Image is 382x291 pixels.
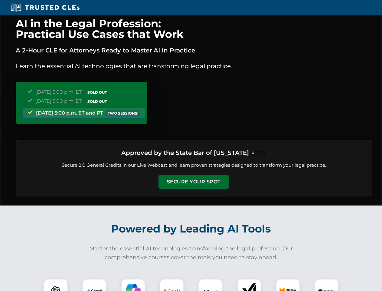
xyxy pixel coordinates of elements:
[121,147,249,158] h3: Approved by the State Bar of [US_STATE]
[35,89,82,95] span: [DATE] 5:00 p.m. ET
[158,175,229,189] button: Secure Your Spot
[23,162,364,169] p: Secure 2.0 General Credits in our Live Webcast and learn proven strategies designed to transform ...
[85,244,297,262] p: Master the essential AI technologies transforming the legal profession. Our comprehensive courses...
[251,151,266,155] img: Logo
[9,3,81,12] img: Trusted CLEs
[24,218,359,239] h2: Powered by Leading AI Tools
[85,89,109,95] span: SOLD OUT
[16,45,372,55] p: A 2-Hour CLE for Attorneys Ready to Master AI in Practice
[85,98,109,105] span: SOLD OUT
[16,18,372,39] h1: AI in the Legal Profession: Practical Use Cases that Work
[16,61,372,71] p: Learn the essential AI technologies that are transforming legal practice.
[35,98,82,104] span: [DATE] 5:00 p.m. ET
